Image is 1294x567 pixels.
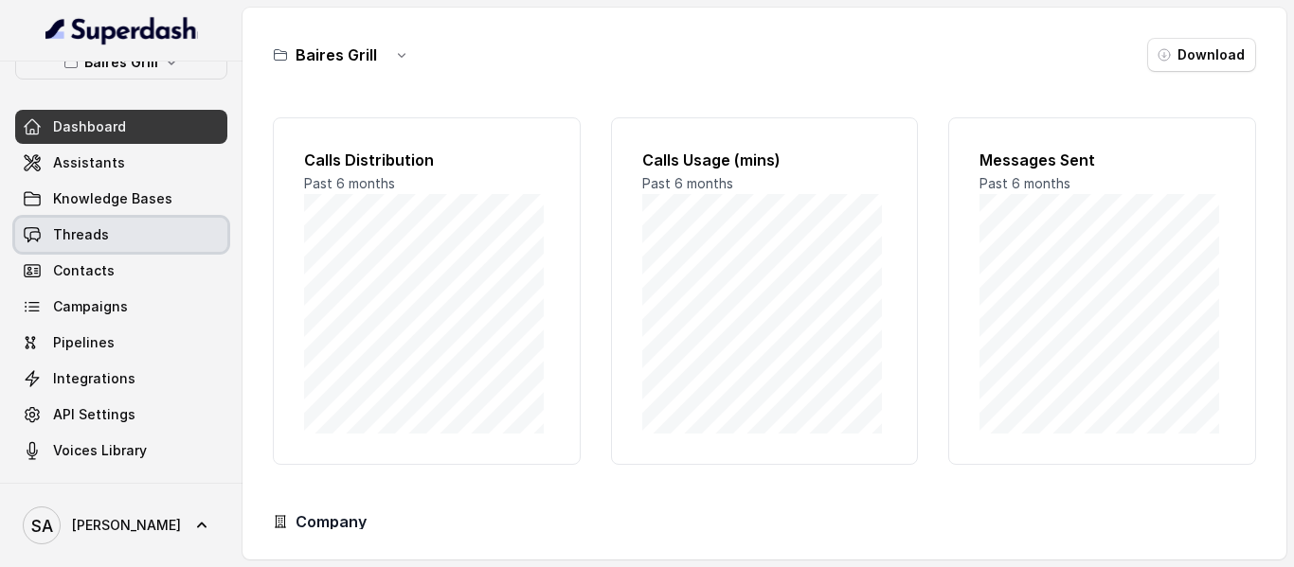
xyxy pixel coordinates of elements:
a: Threads [15,218,227,252]
span: Contacts [53,261,115,280]
a: [PERSON_NAME] [15,499,227,552]
span: Threads [53,225,109,244]
a: Voices Library [15,434,227,468]
span: Knowledge Bases [53,189,172,208]
span: Pipelines [53,333,115,352]
span: Voices Library [53,441,147,460]
h2: Calls Usage (mins) [642,149,888,171]
a: Integrations [15,362,227,396]
a: Knowledge Bases [15,182,227,216]
span: Integrations [53,369,135,388]
a: Contacts [15,254,227,288]
a: Assistants [15,146,227,180]
p: Baires Grill [84,51,158,74]
a: Pipelines [15,326,227,360]
h2: Messages Sent [979,149,1225,171]
button: Baires Grill [15,45,227,80]
h2: Calls Distribution [304,149,549,171]
text: SA [31,516,53,536]
a: Dashboard [15,110,227,144]
a: API Settings [15,398,227,432]
span: Campaigns [53,297,128,316]
span: Assistants [53,153,125,172]
span: [PERSON_NAME] [72,516,181,535]
span: Dashboard [53,117,126,136]
button: Download [1147,38,1256,72]
span: API Settings [53,405,135,424]
a: Campaigns [15,290,227,324]
span: Past 6 months [979,175,1070,191]
h3: Baires Grill [296,44,377,66]
h3: Company [296,510,367,533]
span: Past 6 months [304,175,395,191]
span: Past 6 months [642,175,733,191]
img: light.svg [45,15,198,45]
